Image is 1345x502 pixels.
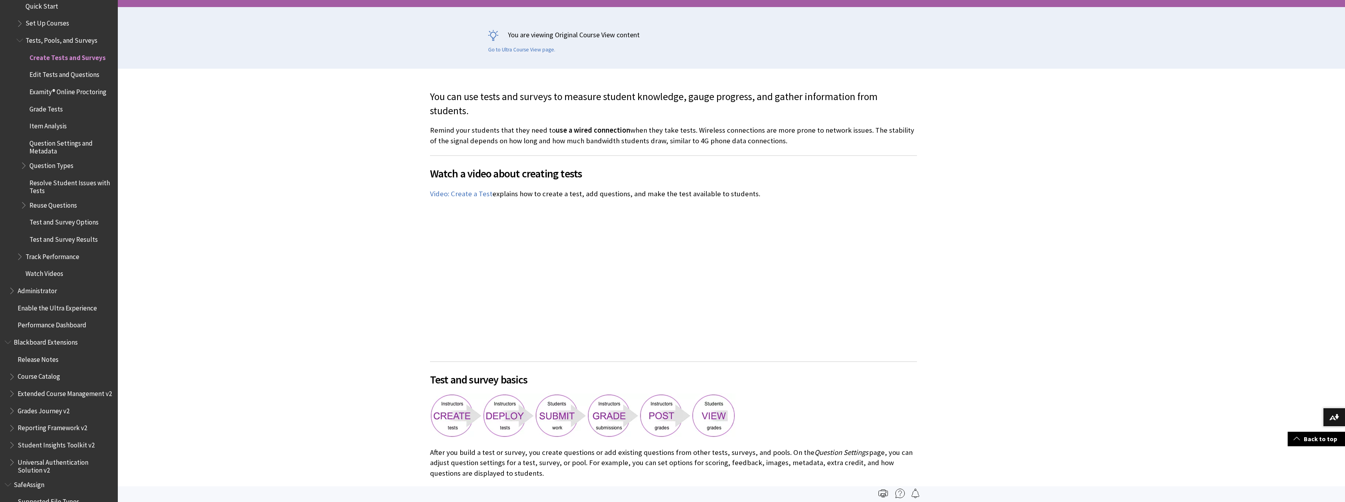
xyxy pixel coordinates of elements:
[430,189,917,199] p: explains how to create a test, add questions, and make the test available to students.
[18,284,57,295] span: Administrator
[878,489,888,498] img: Print
[1288,432,1345,446] a: Back to top
[814,448,868,457] span: Question Settings
[26,267,63,278] span: Watch Videos
[18,422,87,432] span: Reporting Framework v2
[14,336,78,346] span: Blackboard Extensions
[18,353,59,363] span: Release Notes
[18,387,112,398] span: Extended Course Management v2
[29,216,99,226] span: Test and Survey Options
[5,336,113,474] nav: Book outline for Blackboard Extensions
[430,447,917,478] p: After you build a test or survey, you create questions or add existing questions from other tests...
[29,176,112,195] span: Resolve Student Issues with Tests
[18,301,97,312] span: Enable the Ultra Experience
[430,371,917,388] span: Test and survey basics
[14,478,44,489] span: SafeAssign
[29,137,112,155] span: Question Settings and Metadata
[430,215,673,352] iframe: Create a Test in the Original Course View
[29,199,77,209] span: Reuse Questions
[18,438,95,449] span: Student Insights Toolkit v2
[18,456,112,474] span: Universal Authentication Solution v2
[430,189,492,199] a: Video: Create a Test
[29,233,98,243] span: Test and Survey Results
[29,85,106,96] span: Examity® Online Proctoring
[26,34,97,44] span: Tests, Pools, and Surveys
[18,404,70,415] span: Grades Journey v2
[26,17,69,27] span: Set Up Courses
[911,489,920,498] img: Follow this page
[29,51,106,62] span: Create Tests and Surveys
[488,46,555,53] a: Go to Ultra Course View page.
[18,370,60,381] span: Course Catalog
[29,68,99,79] span: Edit Tests and Questions
[29,120,67,130] span: Item Analysis
[29,159,73,170] span: Question Types
[488,30,975,40] p: You are viewing Original Course View content
[430,125,917,146] p: Remind your students that they need to when they take tests. Wireless connections are more prone ...
[26,250,79,261] span: Track Performance
[556,126,630,135] span: use a wired connection
[430,90,917,118] p: You can use tests and surveys to measure student knowledge, gauge progress, and gather informatio...
[18,319,86,329] span: Performance Dashboard
[895,489,905,498] img: More help
[29,102,63,113] span: Grade Tests
[430,165,917,182] span: Watch a video about creating tests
